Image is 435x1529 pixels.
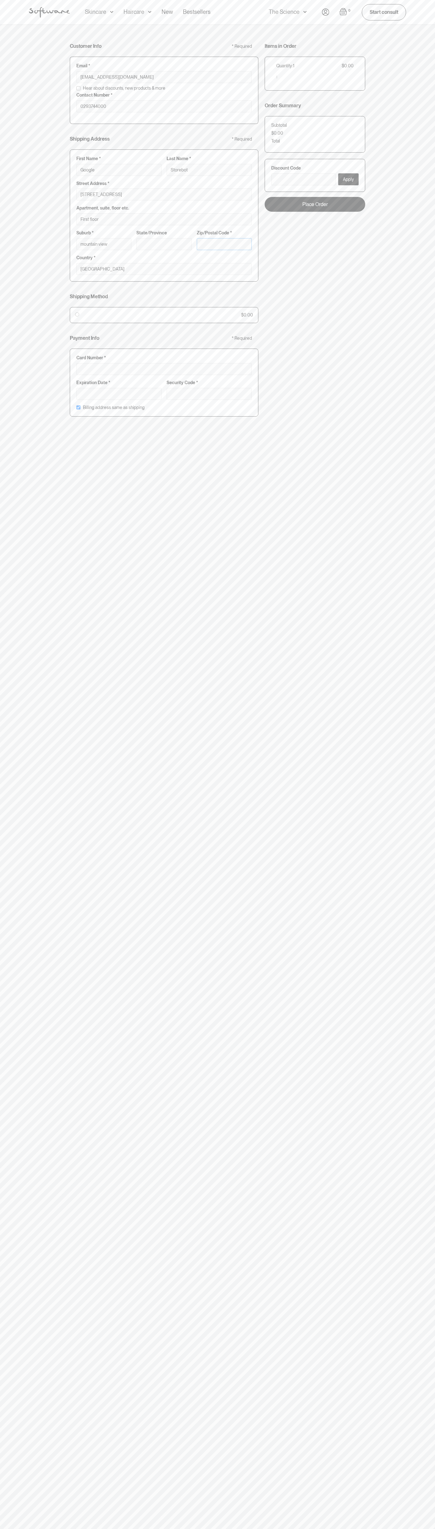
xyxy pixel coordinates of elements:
[276,63,293,69] div: Quantity:
[265,103,301,109] h4: Order Summary
[271,123,287,128] div: Subtotal
[76,63,252,69] label: Email *
[271,138,280,144] div: Total
[124,9,144,15] div: Haircare
[76,255,252,260] label: Country *
[76,355,252,361] label: Card Number *
[241,312,253,318] div: $0.00
[362,4,406,20] a: Start consult
[76,380,162,385] label: Expiration Date *
[76,92,252,98] label: Contact Number *
[70,294,108,300] h4: Shipping Method
[85,9,106,15] div: Skincare
[271,165,359,171] label: Discount Code
[271,131,283,136] div: $0.00
[269,9,300,15] div: The Science
[303,9,307,15] img: arrow down
[75,312,79,316] input: $0.00
[83,86,165,91] span: Hear about discounts, new products & more
[136,230,191,236] label: State/Province
[265,43,296,49] h4: Items in Order
[76,205,252,211] label: Apartment, suite, floor etc.
[232,44,252,49] div: * Required
[232,137,252,142] div: * Required
[76,86,80,90] input: Hear about discounts, new products & more
[347,8,352,14] div: 0
[265,197,365,212] a: Place Order
[167,156,252,161] label: Last Name *
[70,335,99,341] h4: Payment Info
[29,7,70,18] img: Software Logo
[342,63,354,69] div: $0.00
[167,380,252,385] label: Security Code *
[76,156,162,161] label: First Name *
[83,405,145,410] label: Billing address same as shipping
[338,173,359,185] button: Apply Discount
[70,136,110,142] h4: Shipping Address
[276,73,278,79] span: :
[110,9,113,15] img: arrow down
[148,9,151,15] img: arrow down
[339,8,352,17] a: Open cart
[76,181,252,186] label: Street Address *
[232,336,252,341] div: * Required
[70,43,102,49] h4: Customer Info
[76,230,131,236] label: Suburb *
[293,63,295,69] div: 1
[197,230,252,236] label: Zip/Postal Code *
